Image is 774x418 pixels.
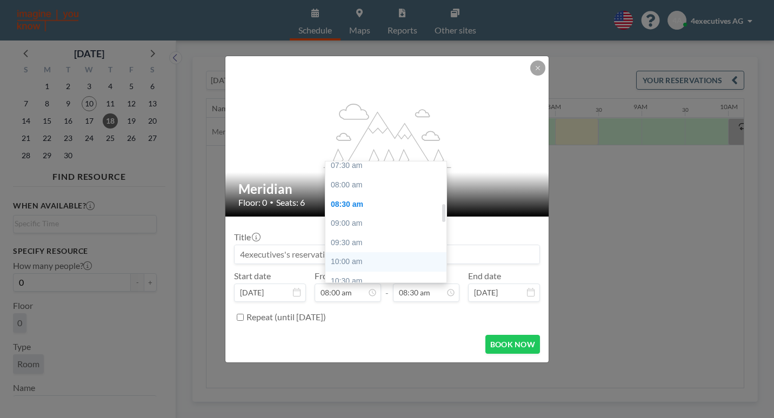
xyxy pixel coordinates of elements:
[315,271,335,281] label: From
[385,274,389,298] span: -
[235,245,539,264] input: 4executives's reservation
[325,176,452,195] div: 08:00 am
[238,181,537,197] h2: Meridian
[324,103,451,167] g: flex-grow: 1.2;
[325,272,452,291] div: 10:30 am
[246,312,326,322] label: Repeat (until [DATE])
[276,197,305,208] span: Seats: 6
[485,335,540,354] button: BOOK NOW
[468,271,501,281] label: End date
[270,198,273,206] span: •
[325,214,452,233] div: 09:00 am
[325,156,452,176] div: 07:30 am
[234,232,259,242] label: Title
[325,195,452,214] div: 08:30 am
[325,252,452,272] div: 10:00 am
[234,271,271,281] label: Start date
[325,233,452,253] div: 09:30 am
[238,197,267,208] span: Floor: 0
